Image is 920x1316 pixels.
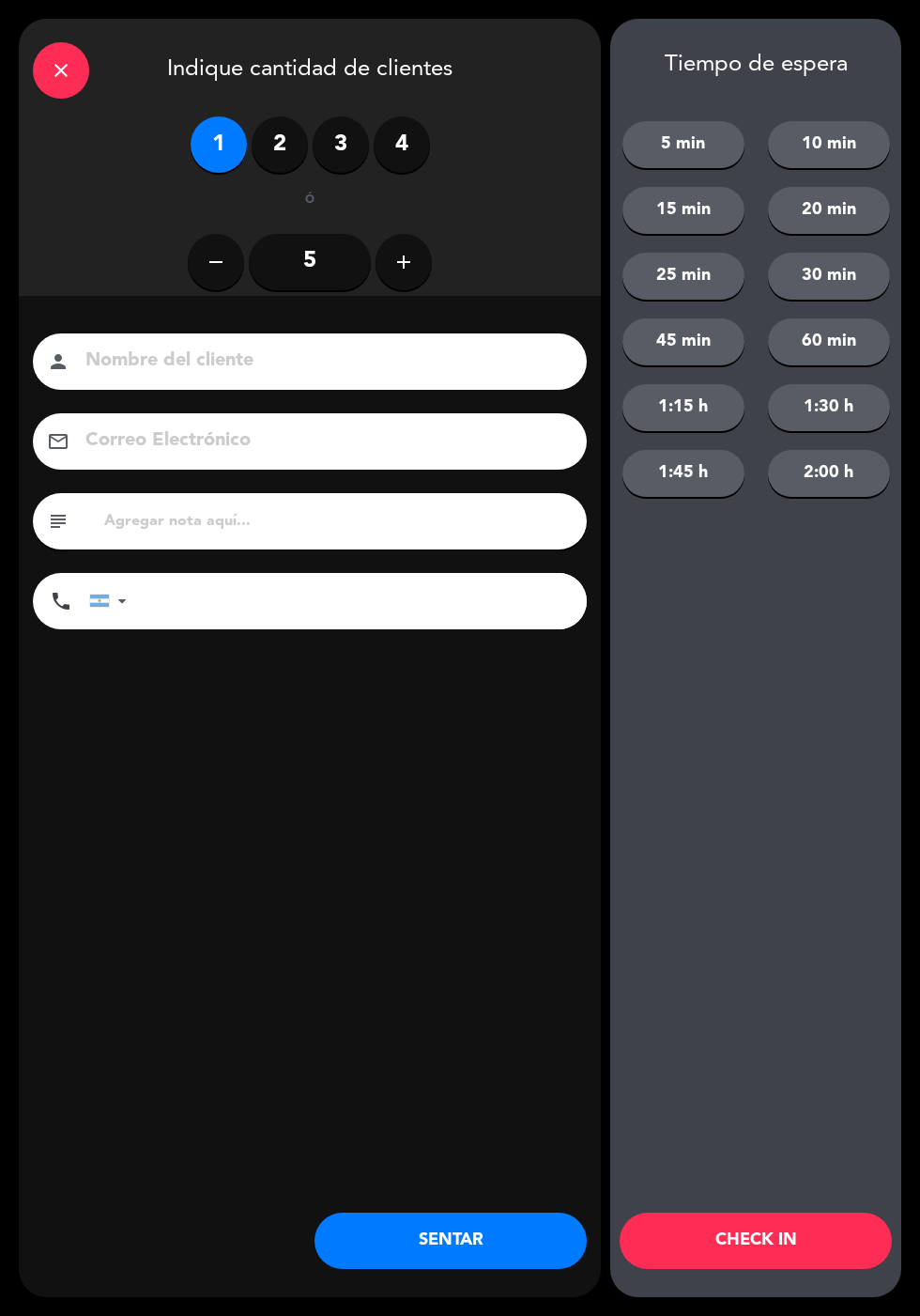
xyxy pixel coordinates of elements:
[313,116,369,173] label: 3
[47,510,69,533] i: subject
[622,121,744,168] button: 5 min
[768,121,890,168] button: 10 min
[620,1213,892,1269] button: CHECK IN
[188,234,244,290] button: remove
[252,116,308,173] label: 2
[19,19,601,116] div: Indique cantidad de clientes
[622,450,744,497] button: 1:45 h
[768,384,890,431] button: 1:30 h
[768,187,890,234] button: 20 min
[47,430,69,453] i: email
[392,251,415,273] i: add
[191,116,247,173] label: 1
[610,52,901,79] div: Tiempo de espera
[768,450,890,497] button: 2:00 h
[768,318,890,365] button: 60 min
[90,574,133,628] div: Argentina: +54
[50,59,72,82] i: close
[374,116,430,173] label: 4
[47,350,69,373] i: person
[50,590,72,612] i: phone
[376,234,432,290] button: add
[622,384,744,431] button: 1:15 h
[84,345,562,378] input: Nombre del cliente
[768,253,890,300] button: 30 min
[314,1213,587,1269] button: SENTAR
[280,192,341,210] div: ó
[205,251,227,273] i: remove
[622,253,744,300] button: 25 min
[102,508,573,534] input: Agregar nota aquí...
[622,318,744,365] button: 45 min
[84,425,562,457] input: Correo Electrónico
[622,187,744,234] button: 15 min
